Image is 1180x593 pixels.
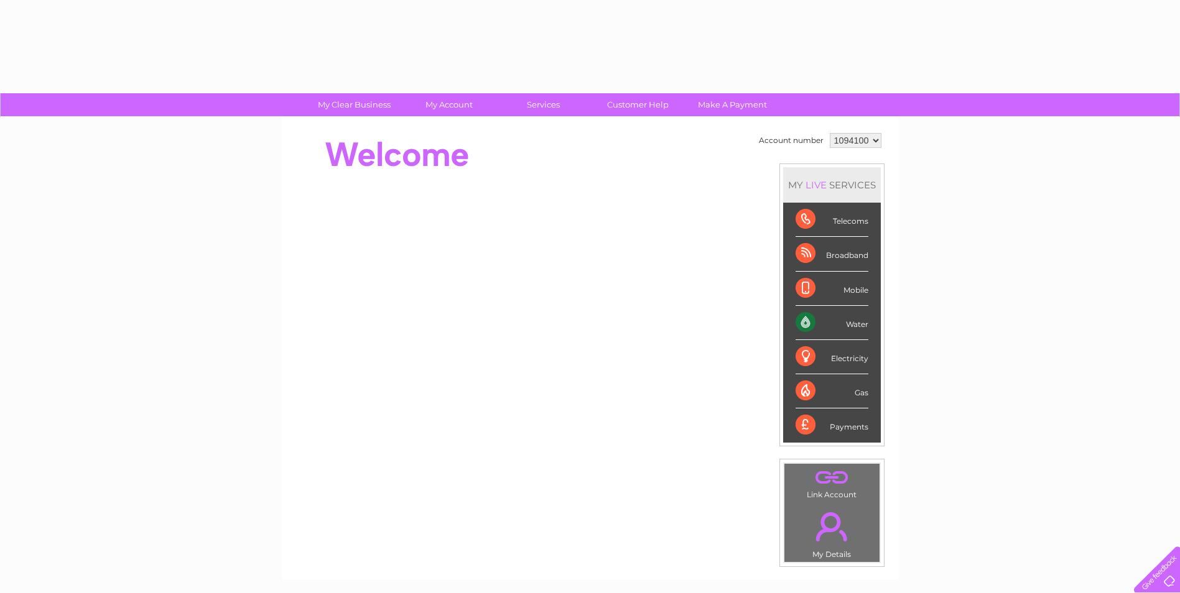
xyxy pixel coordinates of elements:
div: Mobile [796,272,868,306]
div: Gas [796,374,868,408]
a: Make A Payment [681,93,784,116]
div: Telecoms [796,203,868,237]
a: My Account [397,93,500,116]
a: My Clear Business [303,93,406,116]
div: Payments [796,408,868,442]
div: LIVE [803,179,829,191]
a: . [787,505,876,548]
td: My Details [784,502,880,563]
td: Account number [756,130,827,151]
div: Broadband [796,237,868,271]
a: Services [492,93,595,116]
a: Customer Help [587,93,689,116]
div: MY SERVICES [783,167,881,203]
td: Link Account [784,463,880,502]
div: Water [796,306,868,340]
a: . [787,467,876,489]
div: Electricity [796,340,868,374]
